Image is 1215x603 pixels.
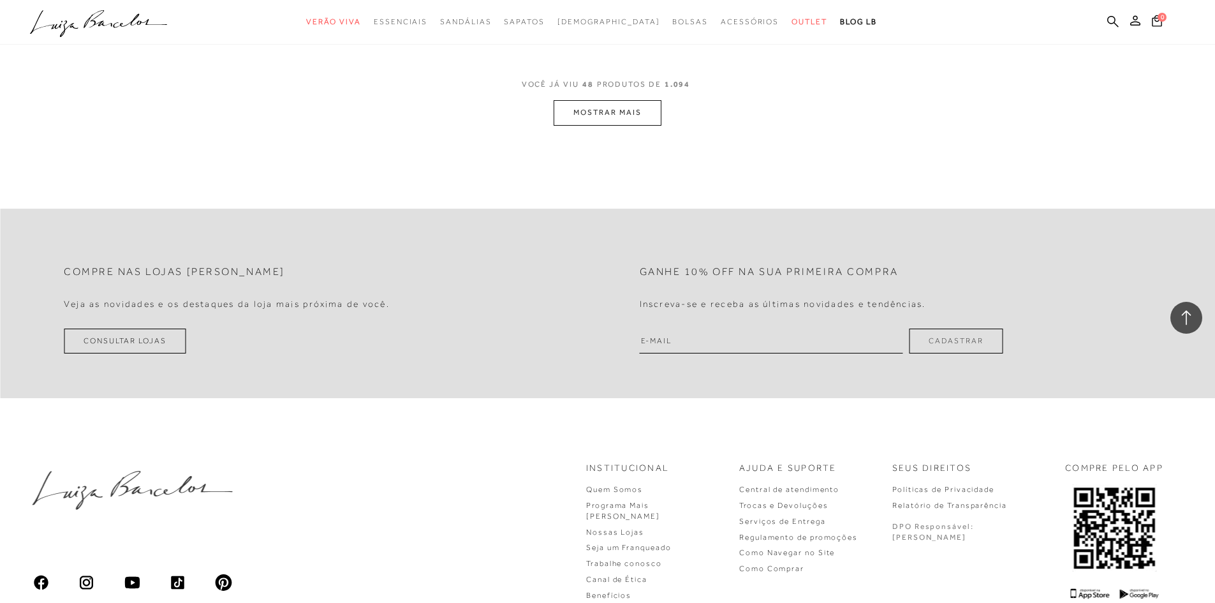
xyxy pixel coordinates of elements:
[586,543,672,552] a: Seja um Franqueado
[672,17,708,26] span: Bolsas
[892,462,971,475] p: Seus Direitos
[721,10,779,34] a: categoryNavScreenReaderText
[640,299,926,309] h4: Inscreva-se e receba as últimas novidades e tendências.
[64,329,186,354] a: Consultar Lojas
[306,17,361,26] span: Verão Viva
[582,80,594,89] span: 48
[640,329,903,354] input: E-mail
[64,299,390,309] h4: Veja as novidades e os destaques da loja mais próxima de você.
[1148,14,1166,31] button: 0
[586,575,647,584] a: Canal de Ética
[672,10,708,34] a: categoryNavScreenReaderText
[1070,588,1109,599] img: App Store Logo
[586,591,631,600] a: Benefícios
[557,17,660,26] span: [DEMOGRAPHIC_DATA]
[739,462,837,475] p: Ajuda e Suporte
[840,10,877,34] a: BLOG LB
[892,521,974,543] p: DPO Responsável: [PERSON_NAME]
[78,574,96,592] img: instagram_material_outline
[32,574,50,592] img: facebook_ios_glyph
[1065,462,1163,475] p: COMPRE PELO APP
[586,485,643,494] a: Quem Somos
[909,329,1003,354] button: Cadastrar
[504,10,544,34] a: categoryNavScreenReaderText
[739,517,825,526] a: Serviços de Entrega
[214,574,232,592] img: pinterest_ios_filled
[306,10,361,34] a: categoryNavScreenReaderText
[640,266,899,278] h2: Ganhe 10% off na sua primeira compra
[792,10,827,34] a: categoryNavScreenReaderText
[739,533,858,542] a: Regulamento de promoções
[586,528,644,537] a: Nossas Lojas
[665,80,691,89] span: 1.094
[374,10,427,34] a: categoryNavScreenReaderText
[792,17,827,26] span: Outlet
[892,485,994,494] a: Políticas de Privacidade
[586,501,660,521] a: Programa Mais [PERSON_NAME]
[169,574,187,592] img: tiktok
[440,17,491,26] span: Sandálias
[721,17,779,26] span: Acessórios
[557,10,660,34] a: noSubCategoriesText
[739,501,828,510] a: Trocas e Devoluções
[1158,13,1167,22] span: 0
[440,10,491,34] a: categoryNavScreenReaderText
[554,100,661,125] button: MOSTRAR MAIS
[739,548,835,557] a: Como Navegar no Site
[1119,588,1158,599] img: Google Play Logo
[32,471,232,510] img: luiza-barcelos.png
[522,80,694,89] span: VOCÊ JÁ VIU PRODUTOS DE
[892,501,1007,510] a: Relatório de Transparência
[586,559,662,568] a: Trabalhe conosco
[1072,484,1156,572] img: QRCODE
[739,485,839,494] a: Central de atendimento
[586,462,669,475] p: Institucional
[504,17,544,26] span: Sapatos
[374,17,427,26] span: Essenciais
[739,564,804,573] a: Como Comprar
[64,266,285,278] h2: Compre nas lojas [PERSON_NAME]
[840,17,877,26] span: BLOG LB
[123,574,141,592] img: youtube_material_rounded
